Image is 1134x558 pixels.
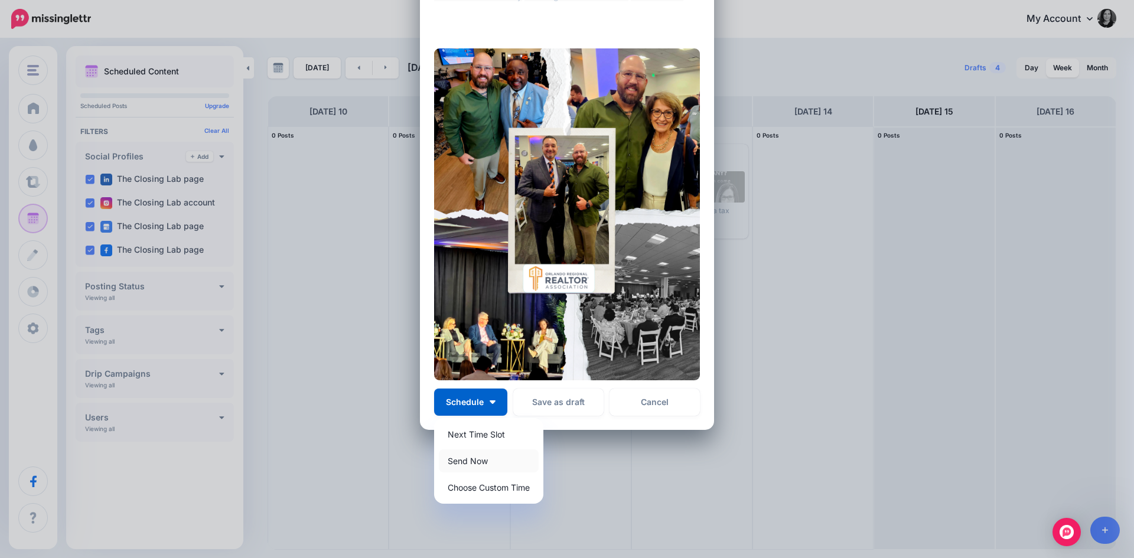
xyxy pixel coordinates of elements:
div: Open Intercom Messenger [1052,518,1081,546]
a: Send Now [439,449,539,472]
span: Schedule [446,398,484,406]
a: Choose Custom Time [439,476,539,499]
button: Schedule [434,389,507,416]
img: FHKQP0JP4F53EVPHFN2J2GL45L2A1H7J.png [434,48,700,381]
div: Schedule [434,418,543,504]
a: Cancel [610,389,700,416]
button: Save as draft [513,389,604,416]
a: Next Time Slot [439,423,539,446]
img: arrow-down-white.png [490,400,496,404]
